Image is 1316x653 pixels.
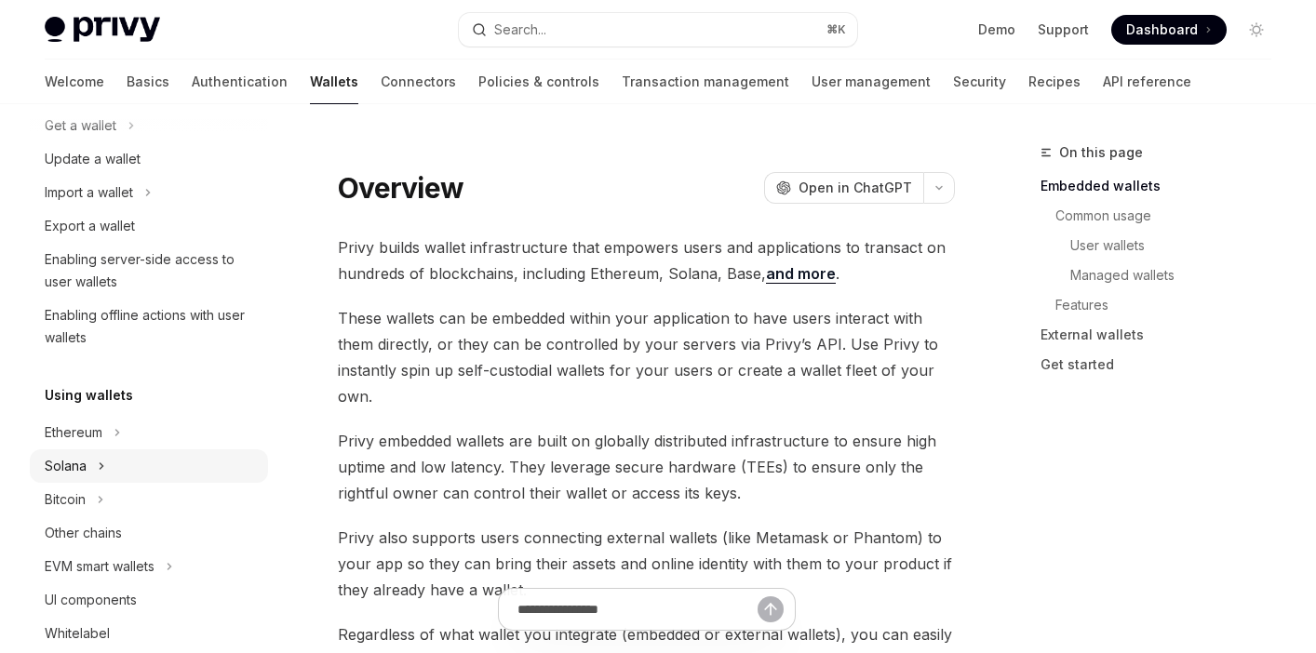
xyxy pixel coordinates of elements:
[45,488,86,511] div: Bitcoin
[494,19,546,41] div: Search...
[1038,20,1089,39] a: Support
[766,264,836,284] a: and more
[338,428,955,506] span: Privy embedded wallets are built on globally distributed infrastructure to ensure high uptime and...
[45,421,102,444] div: Ethereum
[1103,60,1191,104] a: API reference
[45,181,133,204] div: Import a wallet
[1070,260,1286,290] a: Managed wallets
[1055,290,1286,320] a: Features
[812,60,931,104] a: User management
[478,60,599,104] a: Policies & controls
[1111,15,1227,45] a: Dashboard
[1126,20,1198,39] span: Dashboard
[799,179,912,197] span: Open in ChatGPT
[758,596,784,622] button: Send message
[1028,60,1081,104] a: Recipes
[953,60,1006,104] a: Security
[30,617,268,650] a: Whitelabel
[338,305,955,409] span: These wallets can be embedded within your application to have users interact with them directly, ...
[338,525,955,603] span: Privy also supports users connecting external wallets (like Metamask or Phantom) to your app so t...
[1059,141,1143,164] span: On this page
[30,142,268,176] a: Update a wallet
[45,555,154,578] div: EVM smart wallets
[310,60,358,104] a: Wallets
[622,60,789,104] a: Transaction management
[1070,231,1286,260] a: User wallets
[1242,15,1271,45] button: Toggle dark mode
[459,13,858,47] button: Search...⌘K
[45,304,257,349] div: Enabling offline actions with user wallets
[1041,171,1286,201] a: Embedded wallets
[30,583,268,617] a: UI components
[978,20,1015,39] a: Demo
[30,209,268,243] a: Export a wallet
[45,622,110,645] div: Whitelabel
[45,248,257,293] div: Enabling server-side access to user wallets
[30,299,268,354] a: Enabling offline actions with user wallets
[338,171,463,205] h1: Overview
[30,516,268,550] a: Other chains
[127,60,169,104] a: Basics
[1041,350,1286,380] a: Get started
[1055,201,1286,231] a: Common usage
[764,172,923,204] button: Open in ChatGPT
[338,234,955,287] span: Privy builds wallet infrastructure that empowers users and applications to transact on hundreds o...
[45,148,141,170] div: Update a wallet
[45,215,135,237] div: Export a wallet
[30,243,268,299] a: Enabling server-side access to user wallets
[45,589,137,611] div: UI components
[1041,320,1286,350] a: External wallets
[45,384,133,406] h5: Using wallets
[192,60,288,104] a: Authentication
[45,60,104,104] a: Welcome
[381,60,456,104] a: Connectors
[45,17,160,43] img: light logo
[45,522,122,544] div: Other chains
[45,455,87,477] div: Solana
[826,22,846,37] span: ⌘ K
